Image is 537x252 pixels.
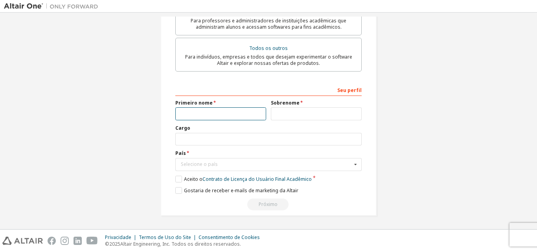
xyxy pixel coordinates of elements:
font: Primeiro nome [175,99,213,106]
img: linkedin.svg [74,237,82,245]
font: Acadêmico [287,176,312,182]
font: País [175,150,186,156]
img: youtube.svg [86,237,98,245]
font: Consentimento de Cookies [199,234,260,241]
font: Todos os outros [249,45,288,52]
font: Selecione o país [181,161,218,167]
img: Altair Um [4,2,102,10]
font: © [105,241,109,247]
font: Seu perfil [337,87,362,94]
font: 2025 [109,241,120,247]
font: Termos de Uso do Site [139,234,191,241]
font: Para professores e administradores de instituições acadêmicas que administram alunos e acessam so... [191,17,346,30]
font: Sobrenome [271,99,300,106]
font: Aceito o [184,176,202,182]
img: altair_logo.svg [2,237,43,245]
font: Cargo [175,125,190,131]
font: Para indivíduos, empresas e todos que desejam experimentar o software Altair e explorar nossas of... [185,53,352,66]
font: Contrato de Licença do Usuário Final [202,176,285,182]
font: Privacidade [105,234,131,241]
font: Altair Engineering, Inc. Todos os direitos reservados. [120,241,241,247]
div: Read and acccept EULA to continue [175,199,362,210]
img: facebook.svg [48,237,56,245]
font: Gostaria de receber e-mails de marketing da Altair [184,187,298,194]
img: instagram.svg [61,237,69,245]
